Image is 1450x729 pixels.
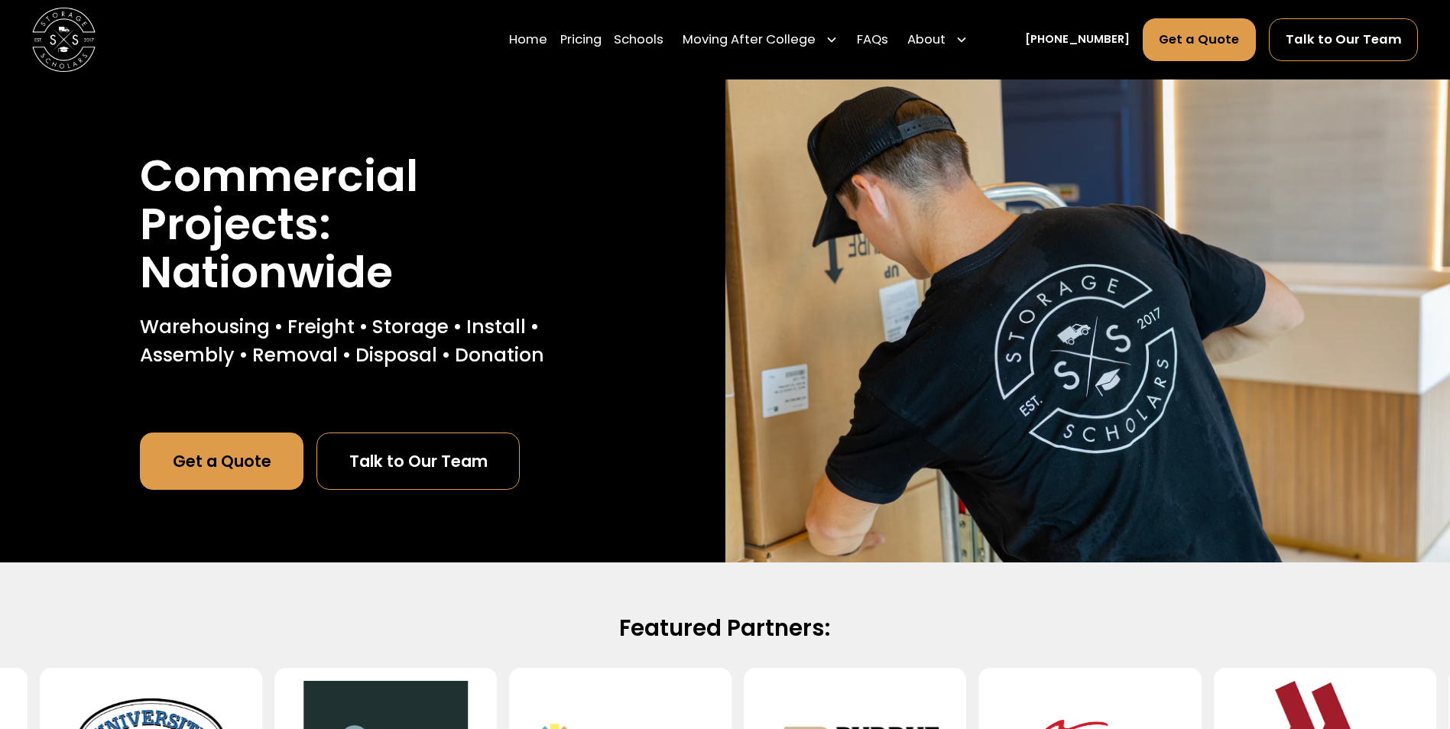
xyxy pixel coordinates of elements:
a: Get a Quote [1143,18,1257,61]
a: Talk to Our Team [1269,18,1419,61]
p: Warehousing • Freight • Storage • Install • Assembly • Removal • Disposal • Donation [140,313,585,370]
img: Storage Scholars main logo [32,8,96,71]
a: [PHONE_NUMBER] [1025,31,1130,48]
div: About [907,31,946,50]
div: About [901,18,975,62]
a: Schools [614,18,663,62]
a: FAQs [857,18,888,62]
a: Pricing [560,18,602,62]
h1: Commercial Projects: Nationwide [140,152,585,296]
a: Talk to Our Team [316,433,520,490]
a: Home [509,18,547,62]
h2: Featured Partners: [216,614,1234,643]
a: Get a Quote [140,433,303,490]
div: Moving After College [683,31,816,50]
div: Moving After College [676,18,845,62]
